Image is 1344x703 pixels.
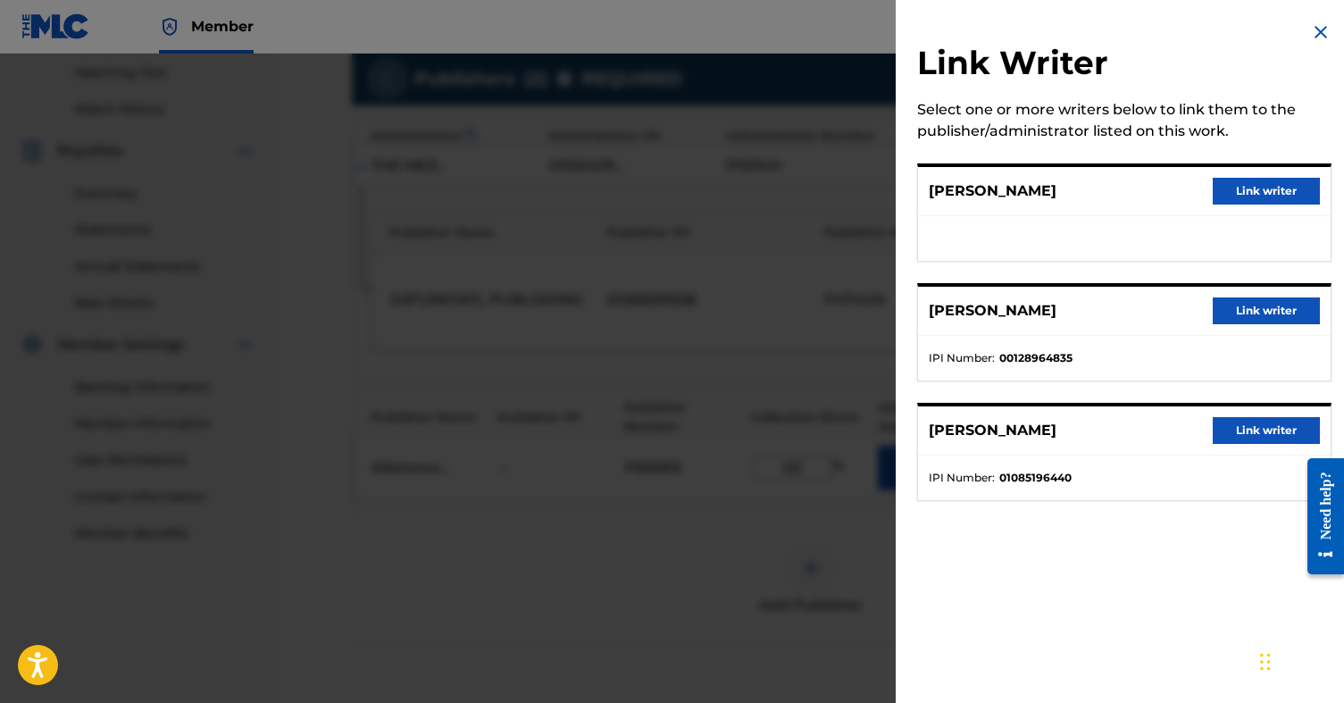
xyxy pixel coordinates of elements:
img: MLC Logo [21,13,90,39]
img: Top Rightsholder [159,16,180,38]
div: Select one or more writers below to link them to the publisher/administrator listed on this work. [917,99,1331,142]
strong: 00128964835 [999,350,1073,366]
strong: 01085196440 [999,470,1072,486]
p: [PERSON_NAME] [929,300,1056,322]
iframe: Chat Widget [1255,617,1344,703]
span: IPI Number : [929,470,995,486]
p: [PERSON_NAME] [929,180,1056,202]
span: IPI Number : [929,350,995,366]
button: Link writer [1213,297,1320,324]
p: [PERSON_NAME] [929,420,1056,441]
button: Link writer [1213,178,1320,205]
h2: Link Writer [917,43,1331,88]
iframe: Resource Center [1294,439,1344,592]
button: Link writer [1213,417,1320,444]
span: Member [191,16,254,37]
div: Drag [1260,635,1271,689]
